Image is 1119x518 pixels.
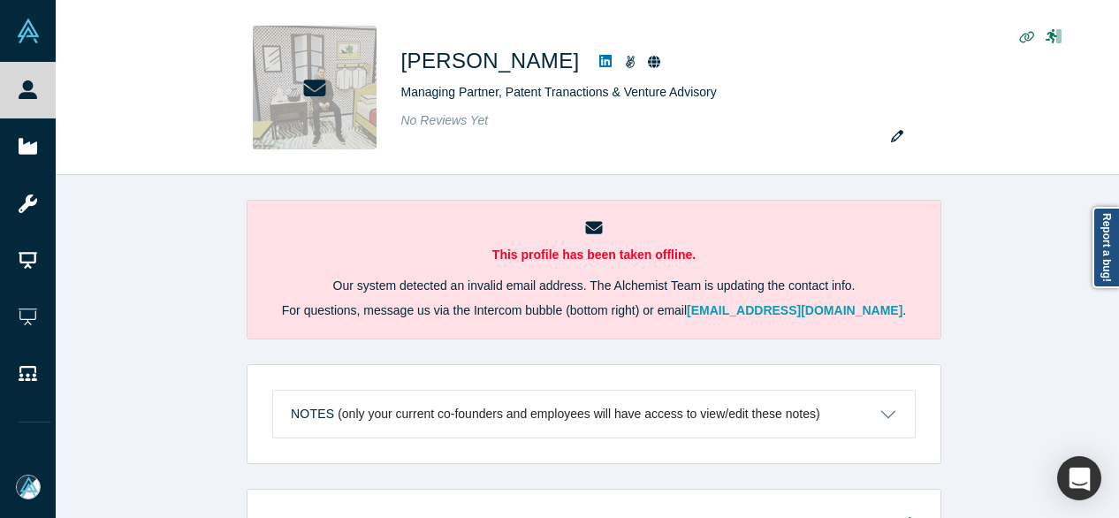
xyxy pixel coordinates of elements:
[273,391,915,438] button: Notes (only your current co-founders and employees will have access to view/edit these notes)
[272,277,916,295] p: Our system detected an invalid email address. The Alchemist Team is updating the contact info.
[401,113,489,127] span: No Reviews Yet
[272,246,916,264] p: This profile has been taken offline.
[687,303,902,317] a: [EMAIL_ADDRESS][DOMAIN_NAME]
[16,475,41,499] img: Mia Scott's Account
[272,301,916,320] p: For questions, message us via the Intercom bubble (bottom right) or email .
[401,45,580,77] h1: [PERSON_NAME]
[401,85,717,99] span: Managing Partner, Patent Tranactions & Venture Advisory
[291,405,334,423] h3: Notes
[16,19,41,43] img: Alchemist Vault Logo
[338,407,820,422] p: (only your current co-founders and employees will have access to view/edit these notes)
[1092,207,1119,288] a: Report a bug!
